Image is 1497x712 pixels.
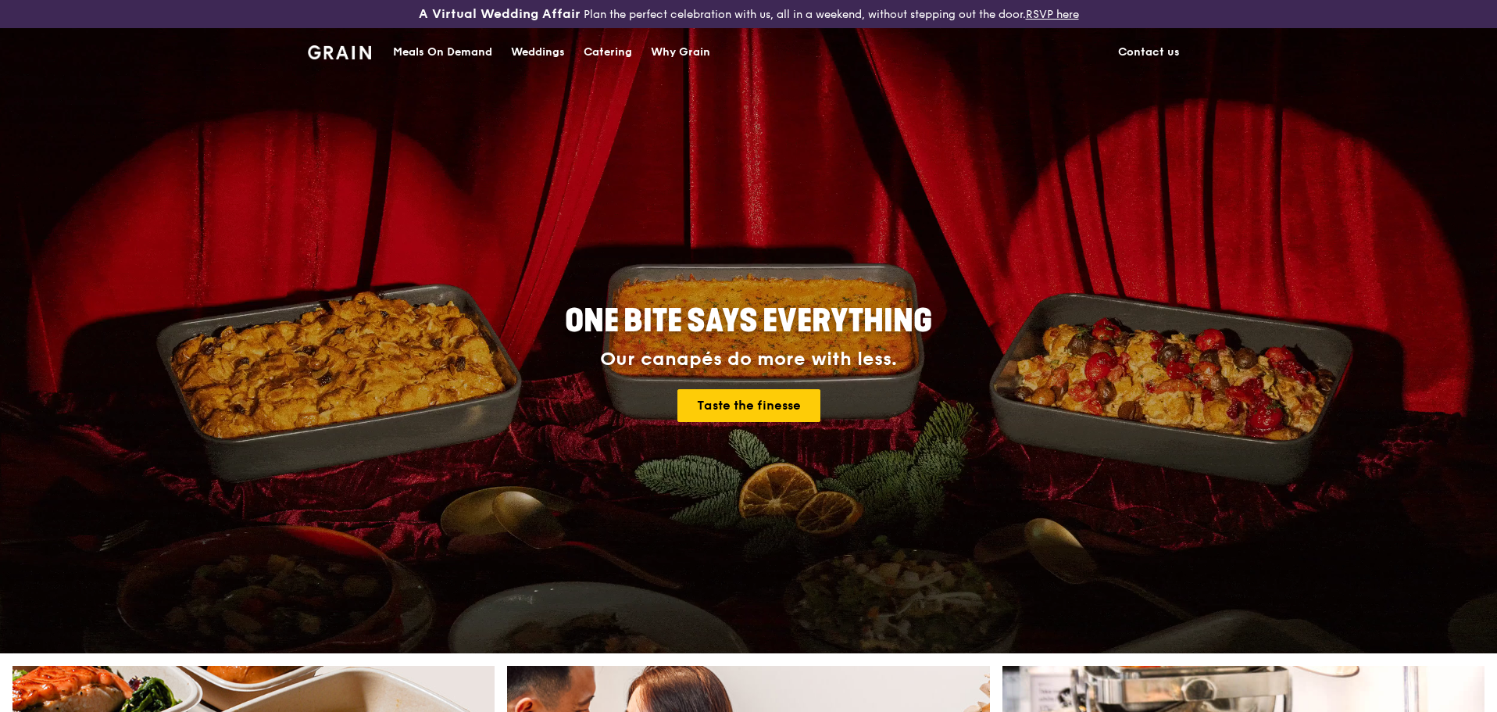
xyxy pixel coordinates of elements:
a: Contact us [1109,29,1189,76]
div: Plan the perfect celebration with us, all in a weekend, without stepping out the door. [298,6,1199,22]
a: Taste the finesse [677,389,820,422]
div: Our canapés do more with less. [467,349,1030,370]
div: Meals On Demand [393,29,492,76]
img: Grain [308,45,371,59]
a: RSVP here [1026,8,1079,21]
div: Weddings [511,29,565,76]
span: ONE BITE SAYS EVERYTHING [565,302,932,340]
h3: A Virtual Wedding Affair [419,6,581,22]
a: Catering [574,29,641,76]
a: GrainGrain [308,27,371,74]
a: Weddings [502,29,574,76]
div: Why Grain [651,29,710,76]
div: Catering [584,29,632,76]
a: Why Grain [641,29,720,76]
